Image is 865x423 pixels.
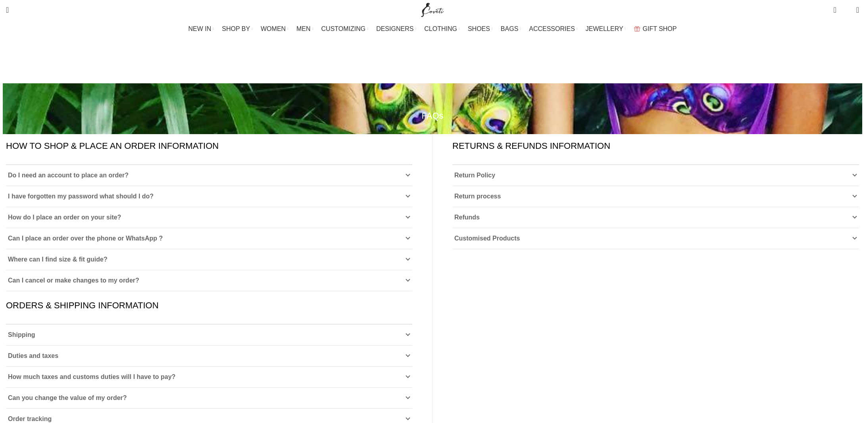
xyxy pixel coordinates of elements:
a: Can I cancel or make changes to my order? [6,270,412,291]
span: NEW IN [188,25,211,33]
a: MEN [296,21,313,37]
h4: HOW TO SHOP & PLACE AN ORDER INFORMATION [6,140,219,152]
a: BAGS [501,21,521,37]
a: Where can I find size & fit guide? [6,249,412,270]
a: Do I need an account to place an order? [6,165,412,186]
span: WOMEN [261,25,286,33]
img: GiftBag [634,26,640,31]
span: BAGS [501,25,518,33]
span: JEWELLERY [586,25,623,33]
span: MEN [296,25,311,33]
a: GIFT SHOP [634,21,677,37]
span: Do I need an account to place an order? [8,172,129,179]
a: Refunds [452,207,859,228]
a: I have forgotten my password what should I do? [6,186,412,207]
a: WOMEN [261,21,288,37]
span: How do I place an order on your site? [8,214,121,221]
span: Where can I find size & fit guide? [8,256,108,263]
span: DESIGNERS [376,25,413,33]
a: Duties and taxes [6,346,412,366]
span: Can I cancel or make changes to my order? [8,277,139,284]
h4: FAQs [421,110,443,122]
span: How much taxes and customs duties will I have to pay? [8,373,175,380]
h4: RETURNS & REFUNDS INFORMATION [452,140,610,152]
span: CUSTOMIZING [321,25,366,33]
span: Duties and taxes [8,352,58,359]
h4: ORDERS & SHIPPING INFORMATION [6,300,159,312]
div: Main navigation [2,21,863,37]
span: Refunds [454,214,480,221]
a: 0 [829,2,840,18]
span: Return Policy [454,172,495,179]
span: Customised Products [454,235,520,242]
a: CLOTHING [424,21,460,37]
a: Return Policy [452,165,859,186]
span: Shipping [8,331,35,338]
span: I have forgotten my password what should I do? [8,193,154,200]
a: How do I place an order on your site? [6,207,412,228]
span: SHOP BY [222,25,250,33]
a: Return process [452,186,859,207]
a: Customised Products [452,228,859,249]
a: ACCESSORIES [529,21,578,37]
a: NEW IN [188,21,214,37]
a: Can you change the value of my order? [6,388,412,408]
span: 0 [844,8,850,14]
span: FAQ’s [436,72,454,79]
a: CUSTOMIZING [321,21,369,37]
span: SHOES [468,25,490,33]
h1: FAQ’s [409,46,456,67]
span: ACCESSORIES [529,25,575,33]
div: My Wishlist [842,2,850,18]
a: Search [2,2,13,18]
span: Return process [454,193,501,200]
a: Can I place an order over the phone or WhatsApp ? [6,228,412,249]
a: Site logo [419,6,446,13]
a: JEWELLERY [586,21,626,37]
span: CLOTHING [424,25,457,33]
a: How much taxes and customs duties will I have to pay? [6,367,412,387]
a: Shipping [6,325,412,345]
span: Order tracking [8,415,52,422]
span: Can you change the value of my order? [8,394,127,401]
a: SHOP BY [222,21,253,37]
a: Home [411,72,428,79]
span: 0 [834,4,840,10]
a: DESIGNERS [376,21,416,37]
a: SHOES [468,21,493,37]
span: GIFT SHOP [643,25,677,33]
span: Can I place an order over the phone or WhatsApp ? [8,235,163,242]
